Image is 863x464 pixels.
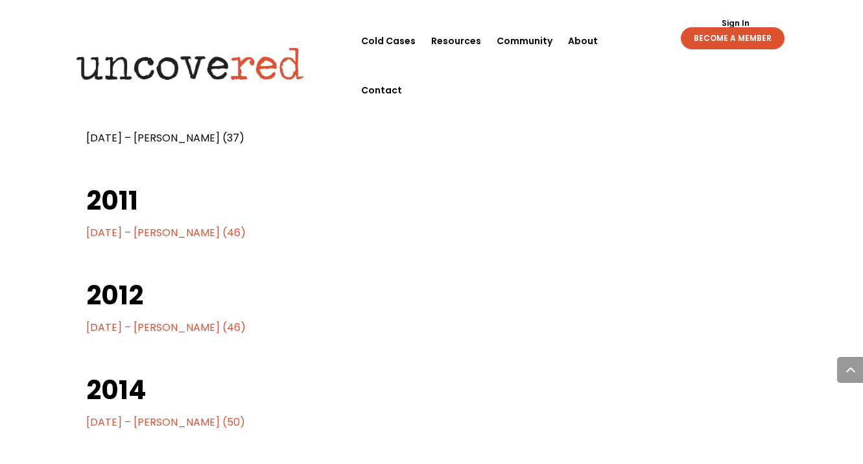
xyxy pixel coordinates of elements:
a: BECOME A MEMBER [681,27,785,49]
b: 2014 [86,372,147,408]
a: Sign In [715,19,757,27]
b: 2012 [86,277,143,313]
a: [DATE] – [PERSON_NAME] (50) [86,415,245,430]
a: Cold Cases [361,16,416,66]
a: Resources [431,16,481,66]
img: Uncovered logo [65,38,315,89]
a: [DATE] – [PERSON_NAME] (46) [86,320,246,335]
a: [DATE] – [PERSON_NAME] (46) [86,225,246,240]
b: 2011 [86,182,138,219]
a: About [568,16,598,66]
span: [DATE] – [PERSON_NAME] (37) [86,130,244,145]
a: Community [497,16,552,66]
a: Contact [361,66,402,115]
